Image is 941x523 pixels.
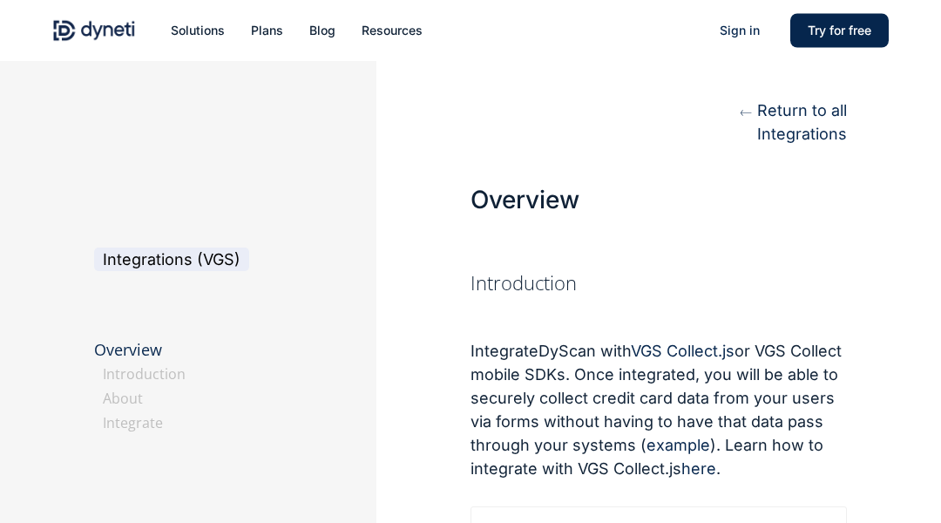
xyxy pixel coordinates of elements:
[103,389,143,408] a: About
[716,459,721,478] span: .
[740,101,847,143] a: Return to all Integrations
[470,268,847,297] h4: Introduction
[808,23,871,37] span: Try for free
[631,342,735,360] a: VGS Collect.js
[171,23,225,37] span: Solutions
[251,21,283,40] a: Plans
[647,436,710,454] a: example
[538,342,631,360] span: DyScan with
[103,413,163,432] a: Integrate
[103,364,186,384] a: Introduction
[681,459,716,478] a: here
[720,23,760,37] span: Sign in
[94,339,162,360] a: Overview
[470,342,538,360] span: Integrate
[790,21,889,40] a: Try for free
[171,21,225,40] a: Solutions
[309,23,335,37] span: Blog
[103,250,240,268] span: Integrations (VGS)
[362,21,423,40] a: Resources
[251,23,283,37] span: Plans
[470,183,659,217] h3: Overview
[362,23,423,37] span: Resources
[309,21,335,40] a: Blog
[470,342,842,454] span: or VGS Collect mobile SDKs. Once integrated, you will be able to securely collect credit card dat...
[702,21,777,40] a: Sign in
